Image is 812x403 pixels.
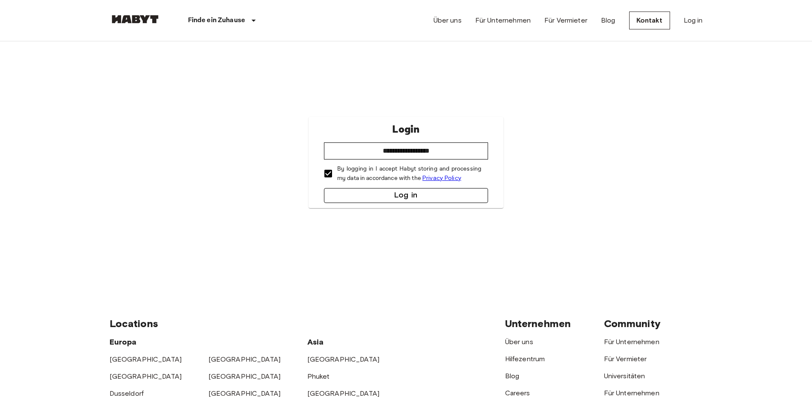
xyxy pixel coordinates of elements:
a: Phuket [307,372,330,380]
a: Über uns [433,15,462,26]
a: Log in [684,15,703,26]
a: [GEOGRAPHIC_DATA] [110,372,182,380]
p: By logging in I accept Habyt storing and processing my data in accordance with the [337,165,481,183]
a: [GEOGRAPHIC_DATA] [307,355,380,363]
a: Universitäten [604,372,645,380]
a: Kontakt [629,12,670,29]
a: Für Vermieter [544,15,587,26]
a: Dusseldorf [110,389,144,397]
a: Für Vermieter [604,355,647,363]
button: Log in [324,188,488,203]
a: Privacy Policy [422,174,461,182]
a: Careers [505,389,530,397]
a: Für Unternehmen [475,15,531,26]
span: Asia [307,337,324,347]
a: [GEOGRAPHIC_DATA] [208,389,281,397]
p: Finde ein Zuhause [188,15,246,26]
img: Habyt [110,15,161,23]
p: Login [392,122,419,137]
a: Blog [505,372,520,380]
a: Hilfezentrum [505,355,545,363]
span: Locations [110,317,158,330]
a: [GEOGRAPHIC_DATA] [307,389,380,397]
a: [GEOGRAPHIC_DATA] [208,355,281,363]
a: Über uns [505,338,533,346]
span: Community [604,317,661,330]
span: Europa [110,337,137,347]
span: Unternehmen [505,317,571,330]
a: Für Unternehmen [604,338,659,346]
a: [GEOGRAPHIC_DATA] [110,355,182,363]
a: [GEOGRAPHIC_DATA] [208,372,281,380]
a: Blog [601,15,616,26]
a: Für Unternehmen [604,389,659,397]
